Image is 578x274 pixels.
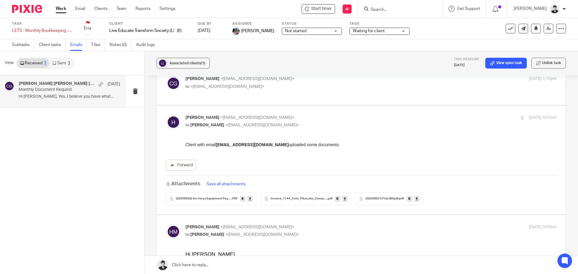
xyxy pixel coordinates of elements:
[190,123,224,127] span: [PERSON_NAME]
[135,6,151,12] a: Reports
[454,58,479,61] span: Task deadline
[12,39,34,51] a: Subtasks
[166,76,181,91] img: svg%3E
[176,197,232,201] span: (20250620) Arc'teryx Equipment Payment_Advice
[30,1,103,5] strong: [EMAIL_ADDRESS][DOMAIN_NAME]
[92,39,105,51] a: Files
[12,28,72,34] div: LETS - Monthly Bookkeeping - June
[356,192,423,205] button: (20250621) Fido Billpdf.pdf
[365,197,399,201] span: (20250621) Fido Billpdf
[56,6,66,12] a: Work
[4,75,371,82] p: Dear [PERSON_NAME],
[75,6,85,12] a: Email
[485,58,527,69] a: View open task
[94,6,107,12] a: Clients
[370,7,424,13] input: Search
[158,59,167,68] img: svg%3E
[327,197,333,201] span: .pdf
[157,58,210,69] button: Associated clients(1)
[28,125,371,131] p: Vancity - all bank accounts
[550,4,559,14] img: squarehead.jpg
[302,4,335,14] div: Live Educate Transform Society (LET'S) - LETS - Monthly Bookkeeping - June
[16,118,371,124] p: Upload the PDF credit card statement(s) and bank statement(s), as soon as they are available, to ...
[16,106,371,118] p: Please ensure all expense source documents/receipts for this period are uploaded to Dext and the ...
[531,58,566,69] button: Unlink task
[19,94,120,99] p: Hi [PERSON_NAME], Yes, I believe you have what...
[39,39,66,51] a: Client tasks
[117,6,126,12] a: Team
[19,81,95,86] h4: [PERSON_NAME] [PERSON_NAME] [PERSON_NAME]
[4,161,371,167] p: Thank you,
[166,192,256,205] button: (20250620) Arc'teryx Equipment Payment_Advice.PDF
[107,81,120,87] p: [DATE]
[166,224,181,239] img: svg%3E
[12,21,72,26] label: Task
[68,61,70,65] div: 1
[457,7,480,11] span: Get Support
[311,6,332,12] span: Start timer
[109,21,190,26] label: Client
[198,29,210,33] span: [DATE]
[241,28,274,34] span: [PERSON_NAME]
[454,63,479,68] p: [DATE]
[17,58,49,68] a: Received1
[109,28,174,34] p: Live Educate Transform Society (LET'S)
[7,198,9,203] span: ō
[75,70,146,75] a: [EMAIL_ADDRESS][DOMAIN_NAME]
[232,197,238,201] span: .PDF
[166,180,200,187] h3: Attachments
[185,225,219,229] span: [PERSON_NAME]
[350,21,410,26] label: Tags
[136,39,159,51] a: Audit logs
[514,6,547,12] p: [PERSON_NAME]
[185,123,189,127] span: to
[4,88,371,94] p: We are beginning work on your June bookkeeping, aiming for completion on [DATE].
[198,21,225,26] label: Due by
[4,149,371,155] p: Here is a link for secure file upload .
[28,131,371,137] p: Vancity visa
[529,115,557,121] p: [DATE] 9:07am
[185,232,189,237] span: to
[271,197,327,201] span: Invoice_1144_from_PikaLabs_Consulting_Ltd
[261,192,351,205] button: Invoice_1144_from_PikaLabs_Consulting_Ltd.pdf
[353,29,385,33] span: Waiting for client
[5,81,14,91] img: svg%3E
[185,85,189,89] span: to
[225,232,299,237] span: <[EMAIL_ADDRESS][DOMAIN_NAME]>
[185,77,219,81] span: [PERSON_NAME]
[232,21,274,26] label: Assignee
[19,87,100,92] p: Monthly Document Request
[166,115,181,130] img: svg%3E
[205,181,247,187] button: Save all attachments
[169,61,205,65] span: Associated clients
[529,76,557,82] p: [DATE] 1:10pm
[190,85,264,89] span: <[EMAIL_ADDRESS][DOMAIN_NAME]>
[166,160,196,171] a: Forward
[185,115,219,120] span: [PERSON_NAME]
[16,100,371,106] p: Please download the .CSV and/or .QB file of all transactions for this month and upload through th...
[220,225,294,229] span: <[EMAIL_ADDRESS][DOMAIN_NAME]>
[399,197,404,201] span: .pdf
[70,39,87,51] a: Emails
[529,224,557,230] p: [DATE] 9:09am
[232,28,240,35] img: Screen%20Shot%202020-06-25%20at%209.49.30%20AM.png
[190,232,224,237] span: [PERSON_NAME]
[110,39,132,51] a: Notes (0)
[7,57,9,62] span: ō
[225,123,299,127] span: <[EMAIL_ADDRESS][DOMAIN_NAME]>
[86,27,91,30] small: /19
[83,25,91,32] div: 1
[68,149,112,154] a: [URL][DOMAIN_NAME]
[201,61,205,65] span: (1)
[220,77,294,81] span: <[EMAIL_ADDRESS][DOMAIN_NAME]>
[160,6,176,12] a: Settings
[285,29,306,33] span: Not started
[49,58,73,68] a: Sent1
[220,115,294,120] span: <[EMAIL_ADDRESS][DOMAIN_NAME]>
[44,61,46,65] div: 1
[5,60,14,66] span: View
[12,5,42,13] img: Pixie
[282,21,342,26] label: Status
